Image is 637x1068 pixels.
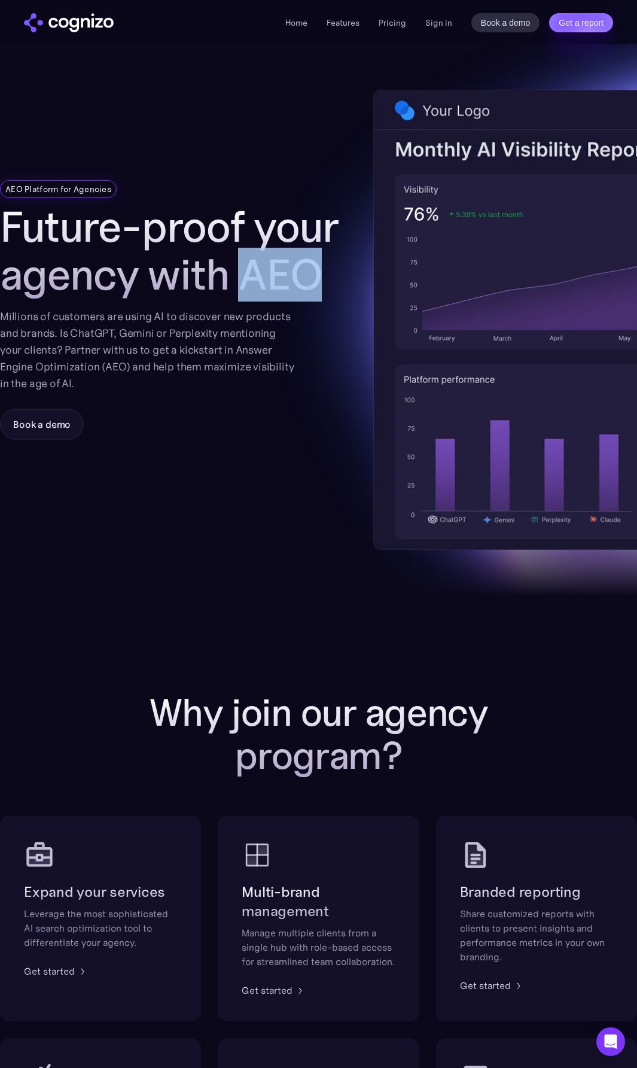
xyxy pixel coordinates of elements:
a: Home [285,17,307,28]
h2: Expand your services [24,883,177,902]
a: Book a demo [471,13,540,32]
div: Open Intercom Messenger [596,1027,625,1056]
a: Get started [460,978,525,993]
div: Share customized reports with clients to present insights and performance metrics in your own bra... [460,906,613,964]
a: Features [327,17,359,28]
div: AEO Platform for Agencies [5,183,111,195]
div: Get started [24,964,75,978]
div: Book a demo [13,417,71,431]
h2: Why join our agency program? [80,691,558,777]
a: Get started [242,983,307,997]
a: Get a report [549,13,613,32]
a: home [24,13,114,32]
a: Get started [24,964,89,978]
div: Get started [242,983,292,997]
img: cognizo logo [24,13,114,32]
h2: Branded reporting [460,883,613,902]
a: Pricing [379,17,406,28]
h2: Multi-brand management [242,883,395,921]
div: Manage multiple clients from a single hub with role-based access for streamlined team collaboration. [242,926,395,969]
div: Leverage the most sophisticated AI search optimization tool to differentiate your agency. [24,906,177,950]
div: Get started [460,978,511,993]
a: Sign in [425,16,452,30]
